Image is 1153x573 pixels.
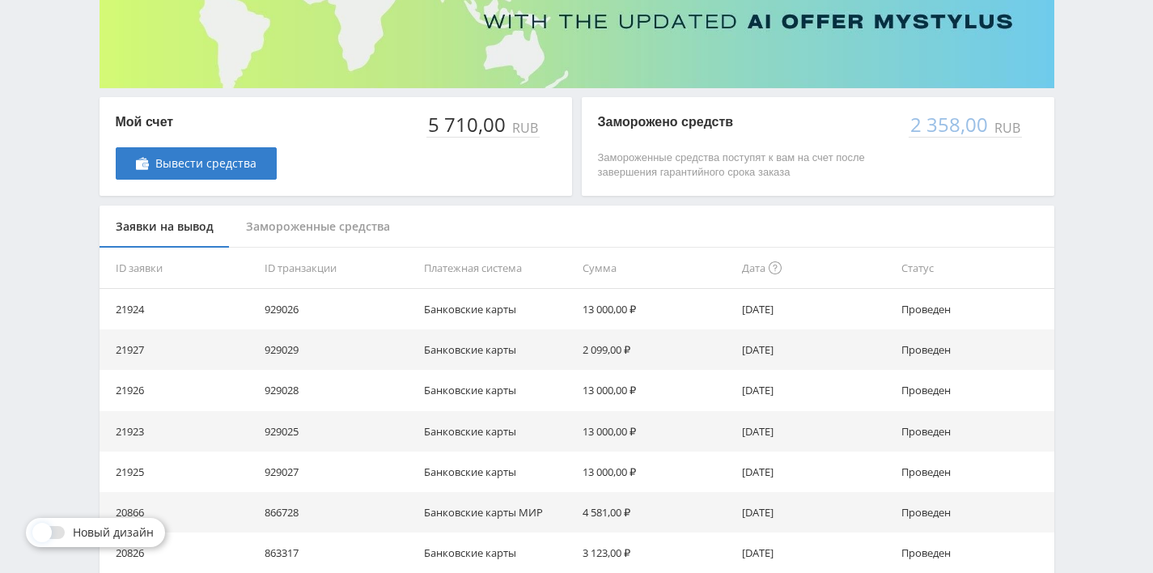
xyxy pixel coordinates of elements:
[576,289,735,329] td: 13 000,00 ₽
[895,370,1054,410] td: Проведен
[576,533,735,573] td: 3 123,00 ₽
[258,370,418,410] td: 929028
[418,533,577,573] td: Банковские карты
[258,411,418,452] td: 929025
[895,492,1054,533] td: Проведен
[73,526,154,539] span: Новый дизайн
[576,411,735,452] td: 13 000,00 ₽
[735,411,895,452] td: [DATE]
[895,248,1054,289] th: Статус
[116,147,277,180] a: Вывести средства
[418,452,577,492] td: Банковские карты
[735,329,895,370] td: [DATE]
[735,533,895,573] td: [DATE]
[895,452,1054,492] td: Проведен
[895,289,1054,329] td: Проведен
[509,121,540,135] div: RUB
[418,370,577,410] td: Банковские карты
[100,206,230,248] div: Заявки на вывод
[155,157,256,170] span: Вывести средства
[895,329,1054,370] td: Проведен
[100,452,259,492] td: 21925
[100,492,259,533] td: 20866
[576,452,735,492] td: 13 000,00 ₽
[598,113,892,131] p: Заморожено средств
[258,452,418,492] td: 929027
[418,492,577,533] td: Банковские карты МИР
[735,492,895,533] td: [DATE]
[418,248,577,289] th: Платежная система
[100,533,259,573] td: 20826
[735,370,895,410] td: [DATE]
[116,113,277,131] p: Мой счет
[258,329,418,370] td: 929029
[258,492,418,533] td: 866728
[576,370,735,410] td: 13 000,00 ₽
[418,289,577,329] td: Банковские карты
[258,248,418,289] th: ID транзакции
[576,492,735,533] td: 4 581,00 ₽
[100,289,259,329] td: 21924
[100,370,259,410] td: 21926
[895,533,1054,573] td: Проведен
[598,151,892,180] p: Замороженные средства поступят к вам на счет после завершения гарантийного срока заказа
[426,113,509,136] div: 5 710,00
[100,411,259,452] td: 21923
[735,289,895,329] td: [DATE]
[576,329,735,370] td: 2 099,00 ₽
[100,248,259,289] th: ID заявки
[909,113,991,136] div: 2 358,00
[991,121,1022,135] div: RUB
[735,248,895,289] th: Дата
[895,411,1054,452] td: Проведен
[100,329,259,370] td: 21927
[258,289,418,329] td: 929026
[735,452,895,492] td: [DATE]
[230,206,406,248] div: Замороженные средства
[418,329,577,370] td: Банковские карты
[576,248,735,289] th: Сумма
[258,533,418,573] td: 863317
[418,411,577,452] td: Банковские карты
